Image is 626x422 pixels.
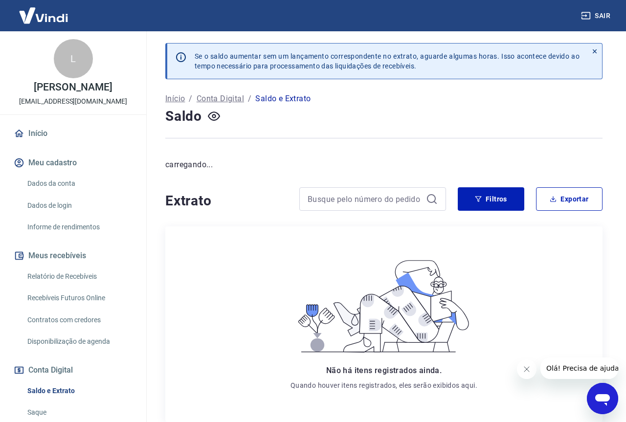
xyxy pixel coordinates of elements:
input: Busque pelo número do pedido [308,192,422,206]
a: Relatório de Recebíveis [23,267,134,287]
button: Meus recebíveis [12,245,134,267]
a: Dados de login [23,196,134,216]
p: carregando... [165,159,603,171]
p: Se o saldo aumentar sem um lançamento correspondente no extrato, aguarde algumas horas. Isso acon... [195,51,580,71]
p: [EMAIL_ADDRESS][DOMAIN_NAME] [19,96,127,107]
span: Não há itens registrados ainda. [326,366,442,375]
iframe: Fechar mensagem [517,359,537,379]
a: Disponibilização de agenda [23,332,134,352]
span: Olá! Precisa de ajuda? [6,7,82,15]
iframe: Botão para abrir a janela de mensagens [587,383,618,414]
a: Contratos com credores [23,310,134,330]
iframe: Mensagem da empresa [540,357,618,379]
a: Início [12,123,134,144]
div: L [54,39,93,78]
p: / [248,93,251,105]
button: Filtros [458,187,524,211]
img: Vindi [12,0,75,30]
button: Conta Digital [12,359,134,381]
button: Exportar [536,187,603,211]
button: Sair [579,7,614,25]
p: [PERSON_NAME] [34,82,112,92]
h4: Extrato [165,191,288,211]
a: Conta Digital [197,93,244,105]
p: Saldo e Extrato [255,93,311,105]
p: / [189,93,192,105]
a: Recebíveis Futuros Online [23,288,134,308]
p: Quando houver itens registrados, eles serão exibidos aqui. [291,380,477,390]
h4: Saldo [165,107,202,126]
a: Dados da conta [23,174,134,194]
a: Saldo e Extrato [23,381,134,401]
a: Informe de rendimentos [23,217,134,237]
button: Meu cadastro [12,152,134,174]
a: Início [165,93,185,105]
